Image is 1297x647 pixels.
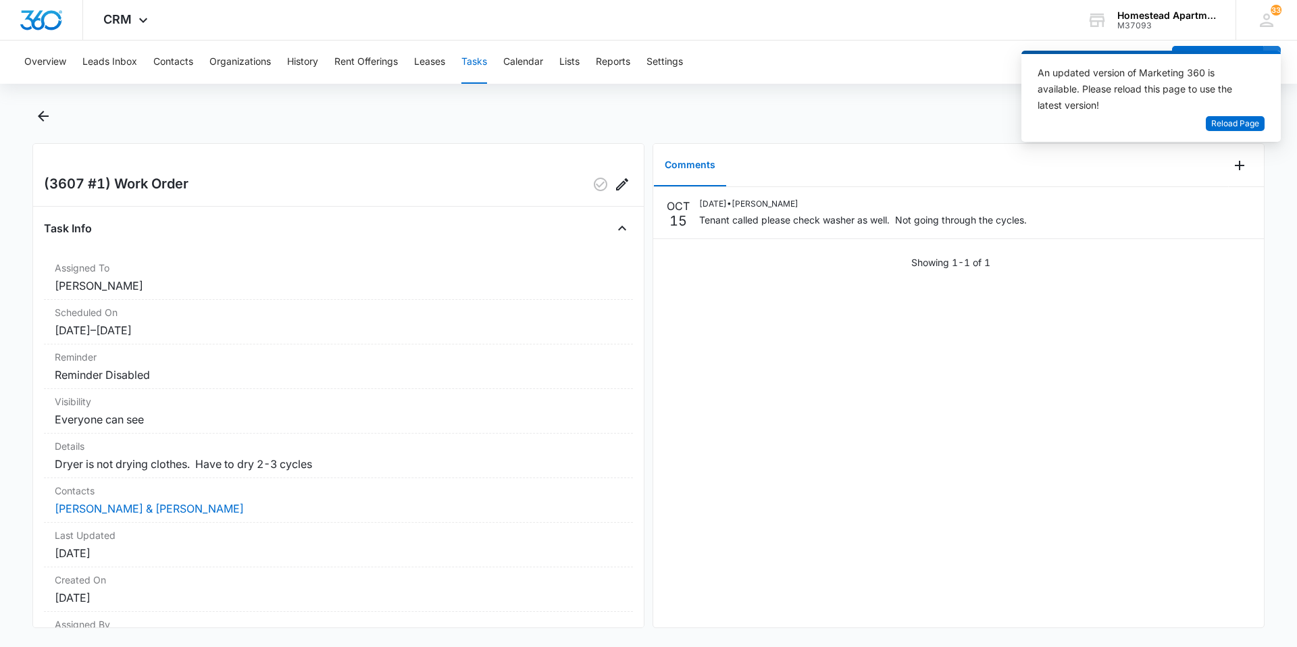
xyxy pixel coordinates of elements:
dt: Reminder [55,350,622,364]
button: Close [611,217,633,239]
button: History [287,41,318,84]
div: notifications count [1271,5,1281,16]
div: DetailsDryer is not drying clothes. Have to dry 2-3 cycles [44,434,633,478]
button: Edit [611,174,633,195]
div: Last Updated[DATE] [44,523,633,567]
button: Lists [559,41,580,84]
p: Showing 1-1 of 1 [911,255,990,269]
button: Organizations [209,41,271,84]
p: [DATE] • [PERSON_NAME] [699,198,1027,210]
dt: Last Updated [55,528,622,542]
div: ReminderReminder Disabled [44,344,633,389]
div: Assigned To[PERSON_NAME] [44,255,633,300]
dt: Created On [55,573,622,587]
button: Calendar [503,41,543,84]
dd: [DATE] [55,545,622,561]
button: Reload Page [1206,116,1265,132]
dd: [PERSON_NAME] [55,278,622,294]
div: An updated version of Marketing 360 is available. Please reload this page to use the latest version! [1038,65,1248,113]
dt: Assigned By [55,617,622,631]
button: Tasks [461,41,487,84]
button: Contacts [153,41,193,84]
div: Scheduled On[DATE]–[DATE] [44,300,633,344]
button: Add Contact [1172,46,1263,78]
button: Add Comment [1229,155,1250,176]
button: Reports [596,41,630,84]
div: Contacts[PERSON_NAME] & [PERSON_NAME] [44,478,633,523]
dd: Reminder Disabled [55,367,622,383]
div: account id [1117,21,1216,30]
span: CRM [103,12,132,26]
dt: Scheduled On [55,305,622,319]
button: Comments [654,145,726,186]
div: account name [1117,10,1216,21]
p: 15 [669,214,687,228]
button: Back [32,105,53,127]
button: Leases [414,41,445,84]
a: [PERSON_NAME] & [PERSON_NAME] [55,502,244,515]
dt: Assigned To [55,261,622,275]
dt: Contacts [55,484,622,498]
dd: Dryer is not drying clothes. Have to dry 2-3 cycles [55,456,622,472]
button: Leads Inbox [82,41,137,84]
h2: (3607 #1) Work Order [44,174,188,195]
dt: Visibility [55,394,622,409]
p: Tenant called please check washer as well. Not going through the cycles. [699,213,1027,227]
h4: Task Info [44,220,92,236]
span: 33 [1271,5,1281,16]
span: Reload Page [1211,118,1259,130]
button: Settings [646,41,683,84]
dd: [DATE] – [DATE] [55,322,622,338]
button: Rent Offerings [334,41,398,84]
button: Overview [24,41,66,84]
div: Created On[DATE] [44,567,633,612]
dt: Details [55,439,622,453]
dd: [DATE] [55,590,622,606]
p: OCT [667,198,690,214]
dd: Everyone can see [55,411,622,428]
div: VisibilityEveryone can see [44,389,633,434]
